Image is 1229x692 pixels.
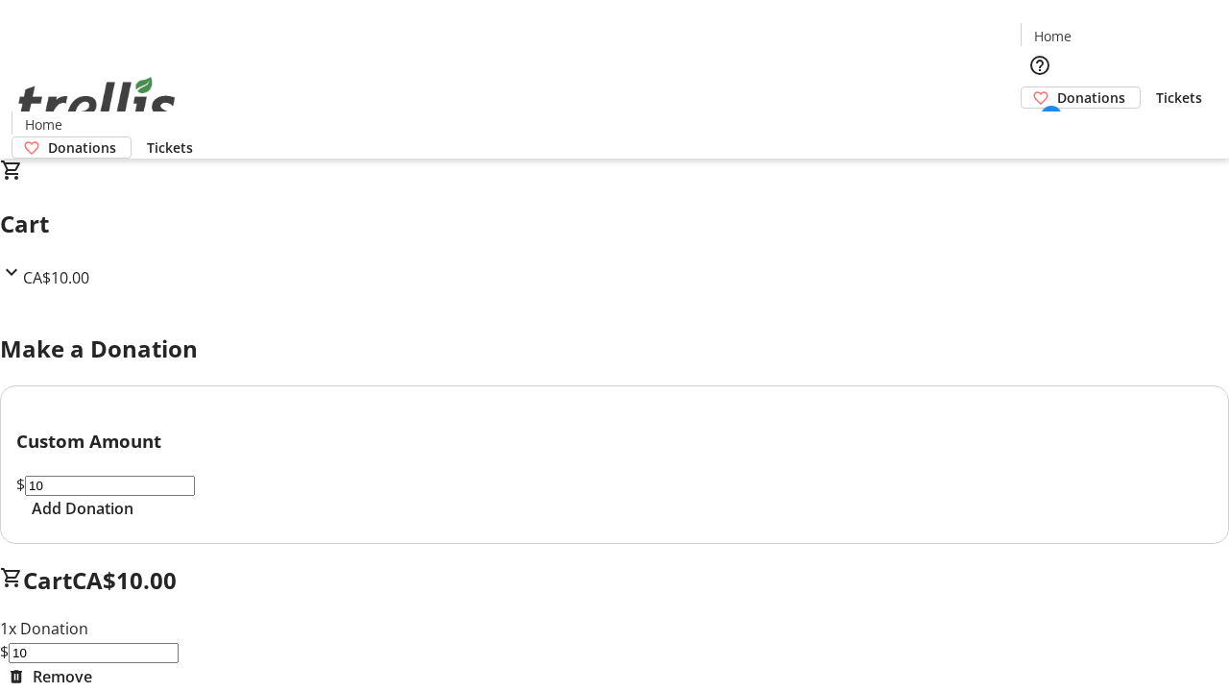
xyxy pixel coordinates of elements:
button: Cart [1021,109,1059,147]
h3: Custom Amount [16,428,1213,455]
span: Add Donation [32,497,133,520]
a: Tickets [1141,87,1217,108]
span: Home [25,114,62,135]
span: Donations [48,137,116,158]
span: Tickets [1156,87,1202,108]
input: Donation Amount [25,476,195,496]
img: Orient E2E Organization zKkD3OFfxE's Logo [12,56,182,152]
span: Home [1034,26,1072,46]
span: Remove [33,665,92,688]
button: Add Donation [16,497,149,520]
span: Tickets [147,137,193,158]
span: $ [16,474,25,495]
span: Donations [1057,87,1125,108]
button: Help [1021,46,1059,85]
input: Donation Amount [9,643,179,663]
span: CA$10.00 [23,267,89,288]
a: Home [12,114,74,135]
a: Home [1022,26,1083,46]
a: Tickets [132,137,208,158]
a: Donations [12,136,132,159]
a: Donations [1021,86,1141,109]
span: CA$10.00 [72,564,177,596]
